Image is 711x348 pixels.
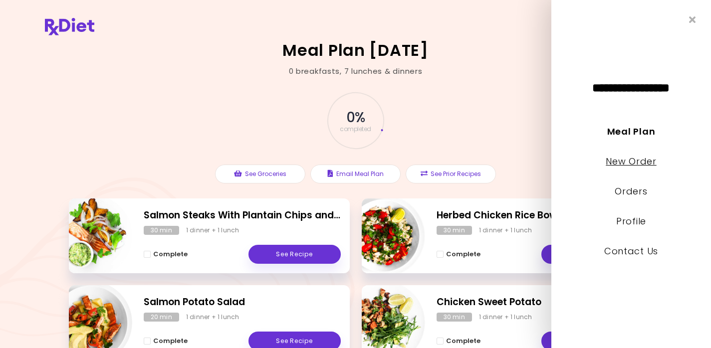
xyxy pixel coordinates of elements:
img: Info - Salmon Steaks With Plantain Chips and Guacamole [49,194,132,277]
h2: Meal Plan [DATE] [282,42,429,58]
h2: Salmon Steaks With Plantain Chips and Guacamole [144,208,341,223]
button: Email Meal Plan [310,165,401,183]
img: Info - Herbed Chicken Rice Bowl [342,194,425,277]
button: See Prior Recipes [406,165,496,183]
span: Complete [446,250,480,258]
a: New Order [606,155,656,168]
span: Complete [446,337,480,345]
div: 1 dinner + 1 lunch [479,313,532,322]
span: Complete [153,250,188,258]
div: 30 min [437,226,472,235]
div: 1 dinner + 1 lunch [186,226,239,235]
i: Close [689,15,696,24]
div: 20 min [144,313,179,322]
a: See Recipe - Herbed Chicken Rice Bowl [541,245,634,264]
div: 30 min [437,313,472,322]
img: RxDiet [45,18,94,35]
button: Complete - Salmon Potato Salad [144,335,188,347]
button: See Groceries [215,165,305,183]
span: Complete [153,337,188,345]
div: 1 dinner + 1 lunch [479,226,532,235]
button: Complete - Herbed Chicken Rice Bowl [437,248,480,260]
button: Complete - Salmon Steaks With Plantain Chips and Guacamole [144,248,188,260]
h2: Salmon Potato Salad [144,295,341,310]
h2: Chicken Sweet Potato [437,295,634,310]
div: 1 dinner + 1 lunch [186,313,239,322]
a: Meal Plan [607,125,655,138]
a: See Recipe - Salmon Steaks With Plantain Chips and Guacamole [248,245,341,264]
a: Orders [615,185,647,197]
span: completed [340,126,371,132]
button: Complete - Chicken Sweet Potato [437,335,480,347]
div: 0 breakfasts , 7 lunches & dinners [289,66,423,77]
h2: Herbed Chicken Rice Bowl [437,208,634,223]
div: 30 min [144,226,179,235]
a: Contact Us [604,245,658,257]
a: Profile [616,215,646,227]
span: 0 % [346,109,365,126]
